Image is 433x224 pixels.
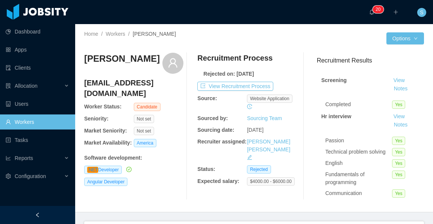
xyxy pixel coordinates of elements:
span: Yes [392,159,406,168]
a: icon: userWorkers [6,114,69,130]
a: icon: pie-chartDashboard [6,24,69,39]
span: Yes [392,137,406,145]
b: Market Availability: [84,140,132,146]
b: Sourcing date: [197,127,234,133]
b: Software development : [84,155,142,161]
a: icon: auditClients [6,60,69,75]
span: / [128,31,130,37]
b: Source: [197,95,217,101]
h4: [EMAIL_ADDRESS][DOMAIN_NAME] [84,78,183,99]
b: Sourced by: [197,115,228,121]
span: website application [247,94,292,103]
button: icon: exportView Recruitment Process [197,82,273,91]
div: English [326,159,392,167]
a: Sourcing Team [247,115,282,121]
b: Status: [197,166,215,172]
i: icon: solution [6,83,11,88]
i: icon: line-chart [6,155,11,161]
button: Optionsicon: down [386,32,424,44]
i: icon: user [168,58,178,68]
span: S [420,8,423,17]
span: Candidate [134,103,160,111]
a: View [391,77,407,83]
a: icon: check-circle [125,166,132,172]
span: Yes [392,171,406,179]
b: Expected salary: [197,178,239,184]
div: Technical problem solving [326,148,392,156]
span: Developer [84,166,122,174]
a: [PERSON_NAME] [PERSON_NAME] [247,139,290,152]
span: Yes [392,101,406,109]
em: .NET [87,167,98,173]
a: View [391,113,407,119]
i: icon: check-circle [126,167,132,172]
i: icon: edit [247,155,252,160]
span: Angular Developer [84,178,127,186]
div: Fundamentals of programming [326,171,392,186]
span: Yes [392,148,406,156]
b: Worker Status: [84,104,121,110]
button: Notes [391,120,411,130]
strong: Screening [321,77,347,83]
span: [PERSON_NAME] [133,31,176,37]
button: Notes [391,84,411,93]
i: icon: history [247,104,252,109]
div: Completed [326,101,392,108]
span: $4000.00 - $6000.00 [247,177,295,186]
i: icon: bell [369,9,374,15]
span: Rejected [247,165,271,174]
sup: 20 [372,6,383,13]
i: icon: plus [393,9,398,15]
a: icon: robotUsers [6,96,69,111]
p: 0 [378,6,381,13]
i: icon: setting [6,174,11,179]
b: Seniority: [84,116,109,122]
p: 2 [375,6,378,13]
span: Not set [134,115,154,123]
a: Workers [106,31,125,37]
span: Allocation [15,83,38,89]
a: icon: appstoreApps [6,42,69,57]
a: icon: exportView Recruitment Process [197,83,273,89]
span: Not set [134,127,154,135]
h3: Recruitment Results [317,56,424,65]
div: Communication [326,189,392,197]
div: Passion [326,137,392,145]
span: Reports [15,155,33,161]
a: Home [84,31,98,37]
span: Configuration [15,173,46,179]
b: Market Seniority: [84,128,127,134]
span: America [134,139,156,147]
strong: Hr interview [321,113,351,119]
b: Rejected on: [DATE] [203,71,254,77]
h4: Recruitment Process [197,53,273,63]
h3: [PERSON_NAME] [84,53,160,65]
span: Yes [392,189,406,198]
span: [DATE] [247,127,263,133]
span: / [101,31,103,37]
a: icon: profileTasks [6,133,69,148]
b: Recruiter assigned: [197,139,247,145]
